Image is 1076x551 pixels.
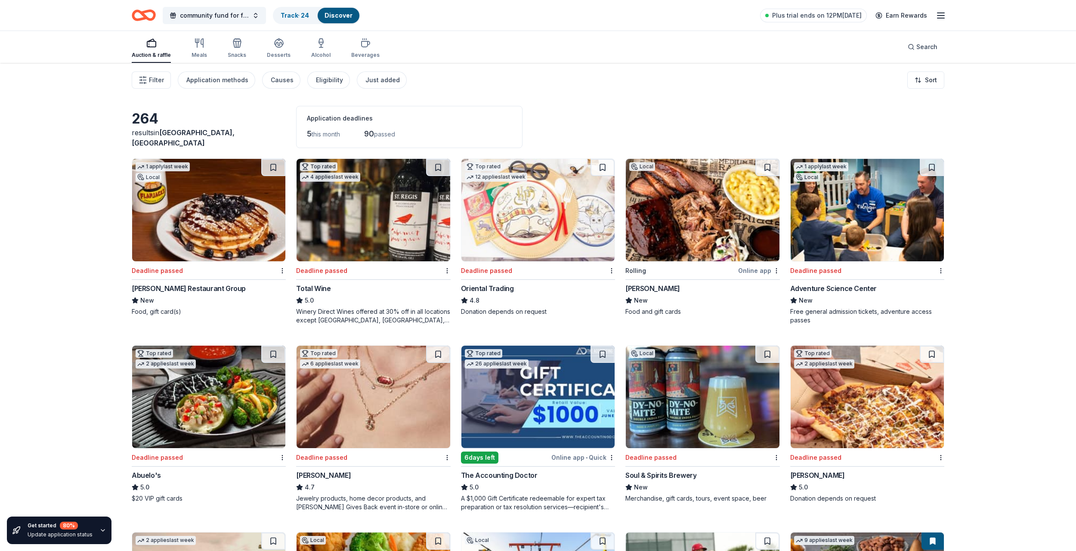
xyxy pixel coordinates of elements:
[311,52,331,59] div: Alcohol
[132,346,285,448] img: Image for Abuelo's
[132,283,246,294] div: [PERSON_NAME] Restaurant Group
[790,470,845,480] div: [PERSON_NAME]
[626,159,779,261] img: Image for Calhoun's
[296,452,347,463] div: Deadline passed
[132,127,286,148] div: results
[305,295,314,306] span: 5.0
[296,283,331,294] div: Total Wine
[625,452,677,463] div: Deadline passed
[791,346,944,448] img: Image for Casey's
[300,536,326,545] div: Local
[297,346,450,448] img: Image for Kendra Scott
[625,494,779,503] div: Merchandise, gift cards, tours, event space, beer
[916,42,937,52] span: Search
[281,12,309,19] a: Track· 24
[267,52,291,59] div: Desserts
[907,71,944,89] button: Sort
[132,158,286,316] a: Image for Collier Restaurant Group1 applylast weekLocalDeadline passed[PERSON_NAME] Restaurant Gr...
[465,349,502,358] div: Top rated
[60,522,78,529] div: 80 %
[271,75,294,85] div: Causes
[461,452,498,464] div: 6 days left
[794,173,820,182] div: Local
[28,531,93,538] div: Update application status
[629,162,655,171] div: Local
[791,159,944,261] img: Image for Adventure Science Center
[132,307,286,316] div: Food, gift card(s)
[132,128,235,147] span: [GEOGRAPHIC_DATA], [GEOGRAPHIC_DATA]
[311,34,331,63] button: Alcohol
[465,173,527,182] div: 12 applies last week
[794,536,854,545] div: 9 applies last week
[634,295,648,306] span: New
[132,128,235,147] span: in
[136,162,190,171] div: 1 apply last week
[132,34,171,63] button: Auction & raffle
[28,522,93,529] div: Get started
[296,307,450,325] div: Winery Direct Wines offered at 30% off in all locations except [GEOGRAPHIC_DATA], [GEOGRAPHIC_DAT...
[296,494,450,511] div: Jewelry products, home decor products, and [PERSON_NAME] Gives Back event in-store or online (or ...
[870,8,932,23] a: Earn Rewards
[136,173,161,182] div: Local
[461,159,615,261] img: Image for Oriental Trading
[470,482,479,492] span: 5.0
[790,494,944,503] div: Donation depends on request
[300,162,337,171] div: Top rated
[296,266,347,276] div: Deadline passed
[461,346,615,448] img: Image for The Accounting Doctor
[760,9,867,22] a: Plus trial ends on 12PM[DATE]
[228,52,246,59] div: Snacks
[626,346,779,448] img: Image for Soul & Spirits Brewery
[228,34,246,63] button: Snacks
[625,345,779,503] a: Image for Soul & Spirits BreweryLocalDeadline passedSoul & Spirits BreweryNewMerchandise, gift ca...
[799,295,813,306] span: New
[300,173,360,182] div: 4 applies last week
[790,266,841,276] div: Deadline passed
[136,359,196,368] div: 2 applies last week
[149,75,164,85] span: Filter
[132,5,156,25] a: Home
[461,307,615,316] div: Donation depends on request
[307,113,512,124] div: Application deadlines
[461,266,512,276] div: Deadline passed
[625,266,646,276] div: Rolling
[794,162,848,171] div: 1 apply last week
[136,536,196,545] div: 2 applies last week
[790,452,841,463] div: Deadline passed
[307,71,350,89] button: Eligibility
[316,75,343,85] div: Eligibility
[267,34,291,63] button: Desserts
[132,452,183,463] div: Deadline passed
[461,283,514,294] div: Oriental Trading
[465,536,491,545] div: Local
[132,494,286,503] div: $20 VIP gift cards
[772,10,862,21] span: Plus trial ends on 12PM[DATE]
[625,283,680,294] div: [PERSON_NAME]
[296,158,450,325] a: Image for Total WineTop rated4 applieslast weekDeadline passedTotal Wine5.0Winery Direct Wines of...
[461,470,538,480] div: The Accounting Doctor
[634,482,648,492] span: New
[273,7,360,24] button: Track· 24Discover
[790,158,944,325] a: Image for Adventure Science Center1 applylast weekLocalDeadline passedAdventure Science CenterNew...
[625,307,779,316] div: Food and gift cards
[307,129,312,138] span: 5
[312,130,340,138] span: this month
[586,454,587,461] span: •
[300,349,337,358] div: Top rated
[305,482,315,492] span: 4.7
[925,75,937,85] span: Sort
[192,52,207,59] div: Meals
[470,295,479,306] span: 4.8
[351,52,380,59] div: Beverages
[351,34,380,63] button: Beverages
[296,345,450,511] a: Image for Kendra ScottTop rated6 applieslast weekDeadline passed[PERSON_NAME]4.7Jewelry products,...
[300,359,360,368] div: 6 applies last week
[136,349,173,358] div: Top rated
[625,158,779,316] a: Image for Calhoun'sLocalRollingOnline app[PERSON_NAME]NewFood and gift cards
[140,295,154,306] span: New
[374,130,395,138] span: passed
[364,129,374,138] span: 90
[625,470,696,480] div: Soul & Spirits Brewery
[140,482,149,492] span: 5.0
[551,452,615,463] div: Online app Quick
